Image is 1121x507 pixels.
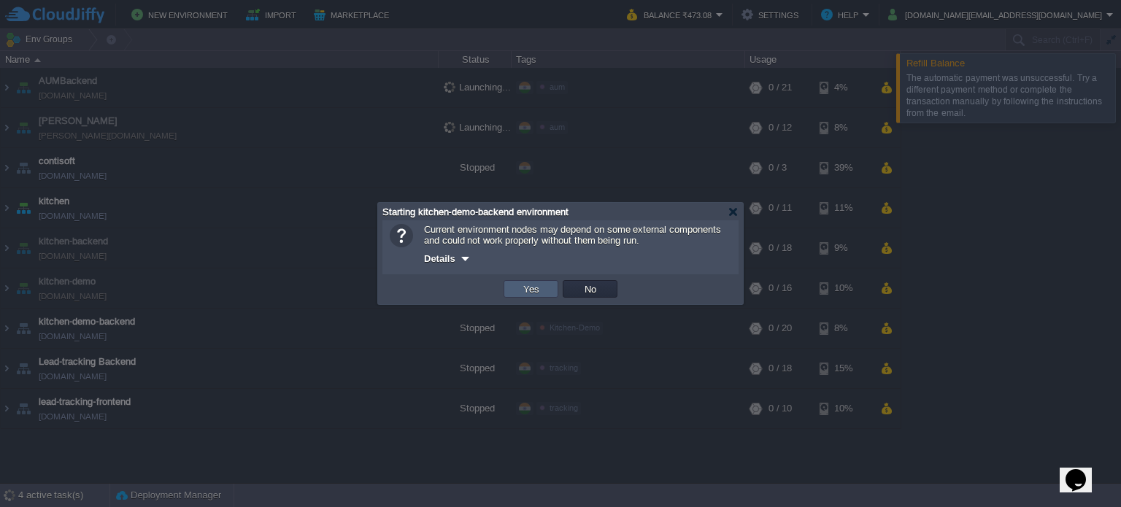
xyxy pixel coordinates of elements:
[519,282,544,295] button: Yes
[1060,449,1106,492] iframe: chat widget
[424,253,455,264] span: Details
[382,206,569,217] span: Starting kitchen-demo-backend environment
[424,224,721,246] span: Current environment nodes may depend on some external components and could not work properly with...
[580,282,601,295] button: No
